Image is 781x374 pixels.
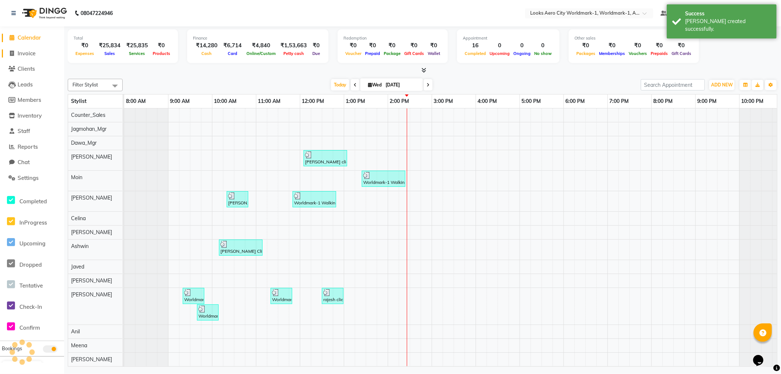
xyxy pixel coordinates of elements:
span: Invoice [18,50,36,57]
div: ₹0 [151,41,172,50]
a: 6:00 PM [564,96,587,107]
img: logo [19,3,69,23]
a: 12:00 PM [300,96,326,107]
span: Gift Cards [670,51,693,56]
span: Products [151,51,172,56]
span: Check-In [19,303,42,310]
span: Calendar [18,34,41,41]
span: Meena [71,342,87,349]
div: Bill created successfully. [685,18,771,33]
b: 08047224946 [81,3,113,23]
span: Expenses [74,51,96,56]
div: Other sales [574,35,693,41]
a: Settings [2,174,62,182]
span: Packages [574,51,597,56]
span: Prepaid [363,51,382,56]
div: Worldmark-1 Walkin Client, TK13, 01:25 PM-02:25 PM, Blow Dry Stylist(F)* (₹400),Wash Shampoo(F) (... [362,172,405,186]
button: ADD NEW [709,80,734,90]
span: Card [226,51,239,56]
span: Sales [103,51,117,56]
span: Chat [18,159,30,166]
a: 11:00 AM [256,96,283,107]
a: 5:00 PM [520,96,543,107]
a: 10:00 PM [740,96,766,107]
span: Dawa_Mgr [71,140,97,146]
div: ₹0 [343,41,363,50]
span: [PERSON_NAME] [71,195,112,201]
div: ₹4,840 [245,41,278,50]
div: ₹0 [597,41,627,50]
a: Staff [2,127,62,136]
span: No show [532,51,554,56]
div: Worldmark-1 Walkin Client, TK06, 11:20 AM-11:50 AM, Shave Regular (₹500) [271,289,291,303]
div: ₹0 [74,41,96,50]
span: Due [310,51,322,56]
a: 4:00 PM [476,96,499,107]
span: Petty cash [282,51,306,56]
span: Javed [71,263,84,270]
a: 1:00 PM [344,96,367,107]
a: 10:00 AM [212,96,239,107]
span: Counter_Sales [71,112,105,118]
div: 16 [463,41,488,50]
div: Worldmark-1 Walkin Client, TK01, 09:20 AM-09:50 AM, [PERSON_NAME] Trimming (₹500) [183,289,204,303]
span: Moin [71,174,82,181]
a: 9:00 AM [168,96,192,107]
div: ₹6,714 [220,41,245,50]
span: Today [331,79,349,90]
div: Total [74,35,172,41]
div: ₹0 [402,41,426,50]
span: Inventory [18,112,42,119]
div: 0 [512,41,532,50]
a: Reports [2,143,62,151]
span: Vouchers [627,51,649,56]
div: ₹0 [310,41,323,50]
div: ₹0 [627,41,649,50]
div: [PERSON_NAME] Client, TK05, 10:10 AM-11:10 AM, K Wash Shampoo(F) (₹300),Blow Dry Stylist(F)* (₹400) [220,241,262,255]
div: Appointment [463,35,554,41]
div: ₹25,834 [96,41,123,50]
a: 8:00 AM [124,96,148,107]
div: Success [685,10,771,18]
span: Online/Custom [245,51,278,56]
div: ₹14,280 [193,41,220,50]
span: Completed [19,198,47,205]
span: Filter Stylist [72,82,98,88]
span: Members [18,96,41,103]
a: 3:00 PM [432,96,455,107]
span: Voucher [343,51,363,56]
div: ₹0 [382,41,402,50]
span: [PERSON_NAME] [71,291,112,298]
span: ADD NEW [711,82,733,88]
span: Package [382,51,402,56]
div: ₹1,53,663 [278,41,310,50]
input: Search Appointment [641,79,705,90]
div: ₹25,835 [123,41,151,50]
span: Tentative [19,282,43,289]
span: Gift Cards [402,51,426,56]
div: ₹0 [426,41,442,50]
div: Finance [193,35,323,41]
a: 9:00 PM [696,96,719,107]
a: Invoice [2,49,62,58]
span: [PERSON_NAME] [71,356,112,363]
a: Leads [2,81,62,89]
span: Clients [18,65,35,72]
a: Chat [2,158,62,167]
a: Clients [2,65,62,73]
div: [PERSON_NAME] client, TK09, 12:05 PM-01:05 PM, K Chronologiste Ritual (₹2800) [304,151,346,165]
span: Anil [71,328,80,335]
span: Cash [200,51,214,56]
input: 2025-09-03 [383,79,420,90]
span: [PERSON_NAME] [71,153,112,160]
span: Memberships [597,51,627,56]
span: Confirm [19,324,40,331]
span: Upcoming [488,51,512,56]
span: InProgress [19,219,47,226]
span: Staff [18,127,30,134]
span: Completed [463,51,488,56]
span: Stylist [71,98,86,104]
div: rajesh client, TK08, 12:30 PM-01:00 PM, Stylist Cut(M) (₹700) [323,289,343,303]
div: Worldmark-1 Walkin Client, TK07, 11:50 AM-12:50 PM, Wash Conditioning L'oreal(F) (₹250),Blow Dry ... [293,192,335,206]
span: Celina [71,215,86,222]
